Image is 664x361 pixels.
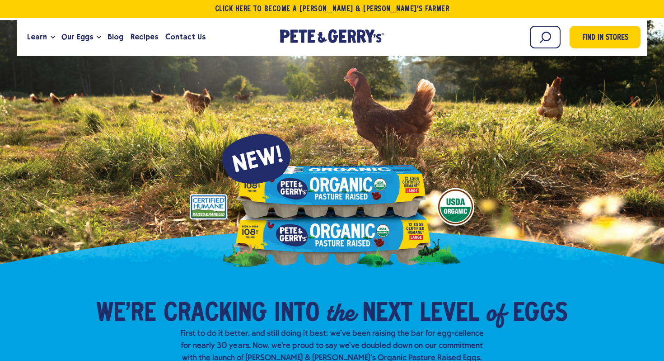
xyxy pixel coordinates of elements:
[97,36,101,39] button: Open the dropdown menu for Our Eggs
[420,300,479,328] span: Level
[582,32,628,44] span: Find in Stores
[23,25,51,49] a: Learn
[327,296,355,328] em: the
[274,300,319,328] span: into
[513,300,568,328] span: Eggs​
[570,26,641,48] a: Find in Stores
[108,31,123,43] span: Blog
[486,296,505,328] em: of
[96,300,156,328] span: We’re
[58,25,97,49] a: Our Eggs
[530,26,561,48] input: Search
[51,36,55,39] button: Open the dropdown menu for Learn
[61,31,93,43] span: Our Eggs
[362,300,412,328] span: Next
[131,31,158,43] span: Recipes
[164,300,267,328] span: Cracking
[165,31,206,43] span: Contact Us
[27,31,47,43] span: Learn
[127,25,162,49] a: Recipes
[162,25,209,49] a: Contact Us
[104,25,127,49] a: Blog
